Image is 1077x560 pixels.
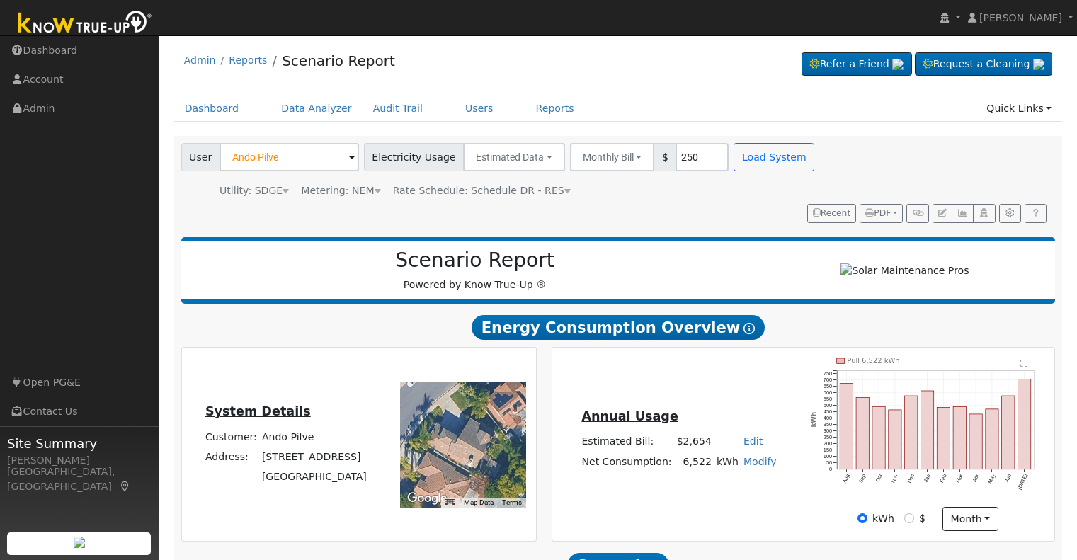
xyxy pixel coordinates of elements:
label: $ [919,511,925,526]
a: Dashboard [174,96,250,122]
button: Multi-Series Graph [952,204,974,224]
div: Metering: NEM [301,183,380,198]
button: Settings [999,204,1021,224]
td: Net Consumption: [579,452,674,472]
text: Jun [1003,473,1013,484]
td: 6,522 [674,452,714,472]
h2: Scenario Report [195,248,754,273]
text: 750 [824,370,832,377]
button: Login As [973,204,995,224]
img: Know True-Up [11,8,159,40]
input: Select a User [220,143,359,171]
rect: onclick="" [856,397,869,469]
rect: onclick="" [889,409,901,469]
text: 200 [824,440,832,447]
input: $ [904,513,914,523]
span: $ [654,143,676,171]
text:  [1020,359,1028,367]
a: Audit Trail [363,96,433,122]
text: kWh [811,411,818,427]
img: Google [404,489,450,508]
rect: onclick="" [953,406,966,469]
rect: onclick="" [986,408,998,469]
rect: onclick="" [938,407,950,469]
a: Data Analyzer [270,96,363,122]
rect: onclick="" [840,383,853,469]
span: User [181,143,220,171]
img: retrieve [892,59,904,70]
td: [STREET_ADDRESS] [259,447,369,467]
text: Dec [906,472,916,484]
a: Admin [184,55,216,66]
text: Feb [939,473,948,484]
input: kWh [857,513,867,523]
text: Sep [857,473,867,484]
div: [GEOGRAPHIC_DATA], [GEOGRAPHIC_DATA] [7,464,152,494]
button: month [942,507,998,531]
td: $2,654 [674,432,714,452]
rect: onclick="" [905,396,918,469]
a: Quick Links [976,96,1062,122]
a: Request a Cleaning [915,52,1052,76]
a: Terms [502,498,522,506]
text: Oct [874,473,884,483]
rect: onclick="" [969,413,982,469]
rect: onclick="" [872,406,885,469]
a: Reports [525,96,585,122]
a: Reports [229,55,267,66]
text: 400 [824,415,832,421]
button: Map Data [464,498,494,508]
text: 150 [824,447,832,453]
u: System Details [205,404,311,418]
text: 50 [826,459,832,466]
a: Users [455,96,504,122]
img: retrieve [1033,59,1044,70]
button: Recent [807,204,857,224]
span: Site Summary [7,434,152,453]
text: Apr [971,472,981,483]
text: Jan [923,473,932,484]
a: Refer a Friend [802,52,912,76]
td: kWh [714,452,741,472]
a: Edit [743,435,763,447]
rect: onclick="" [921,391,934,469]
rect: onclick="" [1018,379,1031,469]
a: Help Link [1025,204,1047,224]
a: Modify [743,456,777,467]
a: Scenario Report [282,52,395,69]
u: Annual Usage [581,409,678,423]
text: Mar [955,472,964,484]
span: PDF [865,208,891,218]
td: Customer: [203,427,259,447]
span: Energy Consumption Overview [472,315,765,341]
img: Solar Maintenance Pros [840,263,969,278]
span: [PERSON_NAME] [979,12,1062,23]
text: Nov [890,472,900,484]
text: 500 [824,402,832,408]
text: 550 [824,396,832,402]
button: Edit User [933,204,952,224]
button: PDF [860,204,903,224]
text: Pull 6,522 kWh [848,357,900,365]
div: [PERSON_NAME] [7,453,152,468]
text: 0 [829,466,832,472]
td: Ando Pilve [259,427,369,447]
text: 700 [824,377,832,383]
text: [DATE] [1016,473,1029,491]
a: Map [119,481,132,492]
a: Open this area in Google Maps (opens a new window) [404,489,450,508]
button: Monthly Bill [570,143,655,171]
span: Alias: None [393,185,571,196]
button: Estimated Data [463,143,565,171]
text: 250 [824,434,832,440]
text: 650 [824,383,832,389]
button: Generate Report Link [906,204,928,224]
text: 600 [824,389,832,396]
text: 450 [824,408,832,415]
td: Address: [203,447,259,467]
text: May [987,472,997,484]
img: retrieve [74,537,85,548]
text: 100 [824,453,832,459]
span: Electricity Usage [364,143,464,171]
label: kWh [872,511,894,526]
